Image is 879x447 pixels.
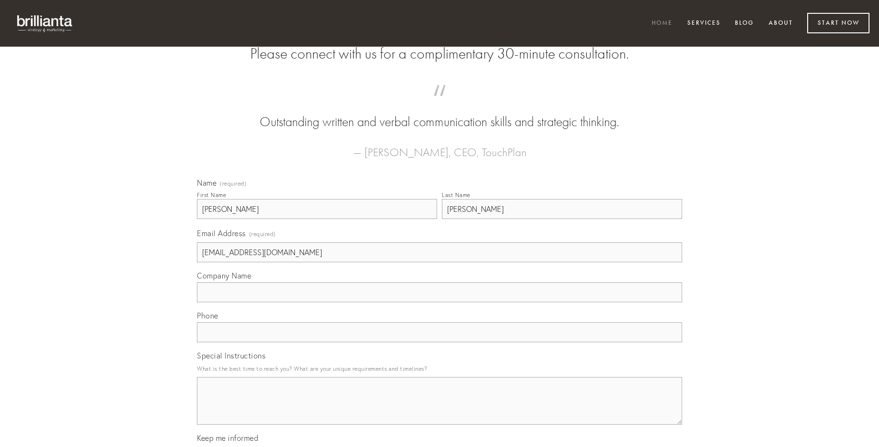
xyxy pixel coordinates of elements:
[220,181,246,187] span: (required)
[197,191,226,199] div: First Name
[212,94,667,131] blockquote: Outstanding written and verbal communication skills and strategic thinking.
[807,13,869,33] a: Start Now
[197,433,258,443] span: Keep me informed
[212,94,667,113] span: “
[645,16,679,31] a: Home
[442,191,470,199] div: Last Name
[197,271,251,280] span: Company Name
[10,10,81,37] img: brillianta - research, strategy, marketing
[197,362,682,375] p: What is the best time to reach you? What are your unique requirements and timelines?
[197,228,246,238] span: Email Address
[197,311,218,320] span: Phone
[212,131,667,162] figcaption: — [PERSON_NAME], CEO, TouchPlan
[197,178,216,188] span: Name
[197,45,682,63] h2: Please connect with us for a complimentary 30-minute consultation.
[197,351,265,360] span: Special Instructions
[249,228,276,240] span: (required)
[729,16,760,31] a: Blog
[762,16,799,31] a: About
[681,16,727,31] a: Services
